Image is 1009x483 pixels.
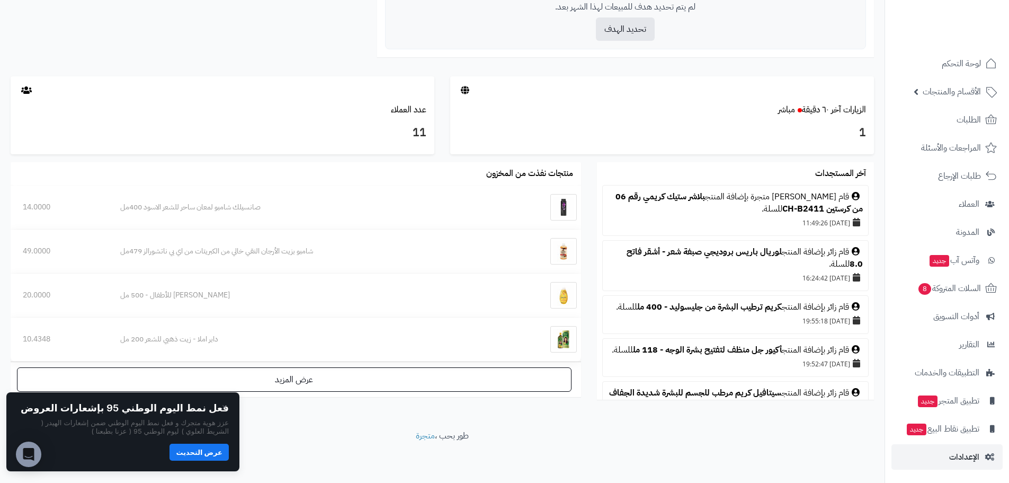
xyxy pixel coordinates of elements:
[23,334,96,345] div: 10.4348
[923,84,981,99] span: الأقسام والمنتجات
[394,1,858,13] p: لم يتم تحديد هدف للمبيعات لهذا الشهر بعد.
[891,416,1003,442] a: تطبيق نقاط البيعجديد
[891,444,1003,470] a: الإعدادات
[23,290,96,301] div: 20.0000
[17,418,229,436] p: عزز هوية متجرك و فعل نمط اليوم الوطني ضمن إشعارات الهيدر ( الشريط العلوي ) ليوم الوطني 95 ( عزنا ...
[596,17,655,41] button: تحديد الهدف
[778,103,866,116] a: الزيارات آخر ٦٠ دقيقةمباشر
[891,276,1003,301] a: السلات المتروكة8
[891,107,1003,133] a: الطلبات
[550,194,577,221] img: صانسيلك شامبو لمعان ساحر للشعر الاسود 400مل
[933,309,979,324] span: أدوات التسويق
[416,429,435,442] a: متجرة
[633,344,782,356] a: أكيور جل منظف لتفتيح بشرة الوجه - 118 مل
[891,248,1003,273] a: وآتس آبجديد
[959,197,979,212] span: العملاء
[615,190,863,215] a: بلاشر ستيك كريمي رقم 06 من كرستين CH-B2411
[942,56,981,71] span: لوحة التحكم
[486,169,573,179] h3: منتجات نفذت من المخزون
[891,219,1003,245] a: المدونة
[937,15,999,38] img: logo-2.png
[458,124,866,142] h3: 1
[608,215,863,230] div: [DATE] 11:49:26
[23,246,96,257] div: 49.0000
[957,112,981,127] span: الطلبات
[19,124,426,142] h3: 11
[627,245,863,270] a: لوريال باريس بروديجي صبغة شعر - أشقر فاتح 8.0
[918,396,937,407] span: جديد
[608,191,863,215] div: قام [PERSON_NAME] متجرة بإضافة المنتج للسلة.
[891,332,1003,357] a: التقارير
[608,387,863,411] div: قام زائر بإضافة المنتج للسلة.
[891,51,1003,76] a: لوحة التحكم
[609,387,863,411] a: سيتافيل كريم مرطب للجسم للبشرة شديدة الجفاف والحساسة - 450 جرام
[637,301,782,313] a: كريم ترطيب البشرة من جليسوليد - 400 مل
[891,163,1003,189] a: طلبات الإرجاع
[120,202,503,213] div: صانسيلك شامبو لمعان ساحر للشعر الاسود 400مل
[23,202,96,213] div: 14.0000
[921,140,981,155] span: المراجعات والأسئلة
[169,444,229,461] button: عرض التحديث
[608,301,863,313] div: قام زائر بإضافة المنتج للسلة.
[550,238,577,265] img: شامبو بزيت الأرجان النقي خالي من الكبريتات من اي بي ناتشورالز 479مل
[21,403,229,414] h2: فعل نمط اليوم الوطني 95 بإشعارات العروض
[120,246,503,257] div: شامبو بزيت الأرجان النقي خالي من الكبريتات من اي بي ناتشورالز 479مل
[917,281,981,296] span: السلات المتروكة
[391,103,426,116] a: عدد العملاء
[956,225,979,240] span: المدونة
[928,253,979,268] span: وآتس آب
[891,135,1003,161] a: المراجعات والأسئلة
[891,191,1003,217] a: العملاء
[907,424,926,435] span: جديد
[608,356,863,371] div: [DATE] 19:52:47
[815,169,866,179] h3: آخر المستجدات
[608,344,863,356] div: قام زائر بإضافة المنتج للسلة.
[959,337,979,352] span: التقارير
[891,360,1003,385] a: التطبيقات والخدمات
[891,304,1003,329] a: أدوات التسويق
[550,282,577,309] img: جونسون شامبو للأطفال - 500 مل
[608,270,863,285] div: [DATE] 16:24:42
[16,442,41,467] div: Open Intercom Messenger
[778,103,795,116] small: مباشر
[17,367,572,392] a: عرض المزيد
[915,365,979,380] span: التطبيقات والخدمات
[930,255,949,267] span: جديد
[120,334,503,345] div: دابر املا - زيت ذهبي للشعر 200 مل
[917,393,979,408] span: تطبيق المتجر
[906,421,979,436] span: تطبيق نقاط البيع
[891,388,1003,414] a: تطبيق المتجرجديد
[120,290,503,301] div: [PERSON_NAME] للأطفال - 500 مل
[608,313,863,328] div: [DATE] 19:55:18
[550,326,577,353] img: دابر املا - زيت ذهبي للشعر 200 مل
[949,450,979,464] span: الإعدادات
[918,283,932,295] span: 8
[608,246,863,270] div: قام زائر بإضافة المنتج للسلة.
[938,169,981,183] span: طلبات الإرجاع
